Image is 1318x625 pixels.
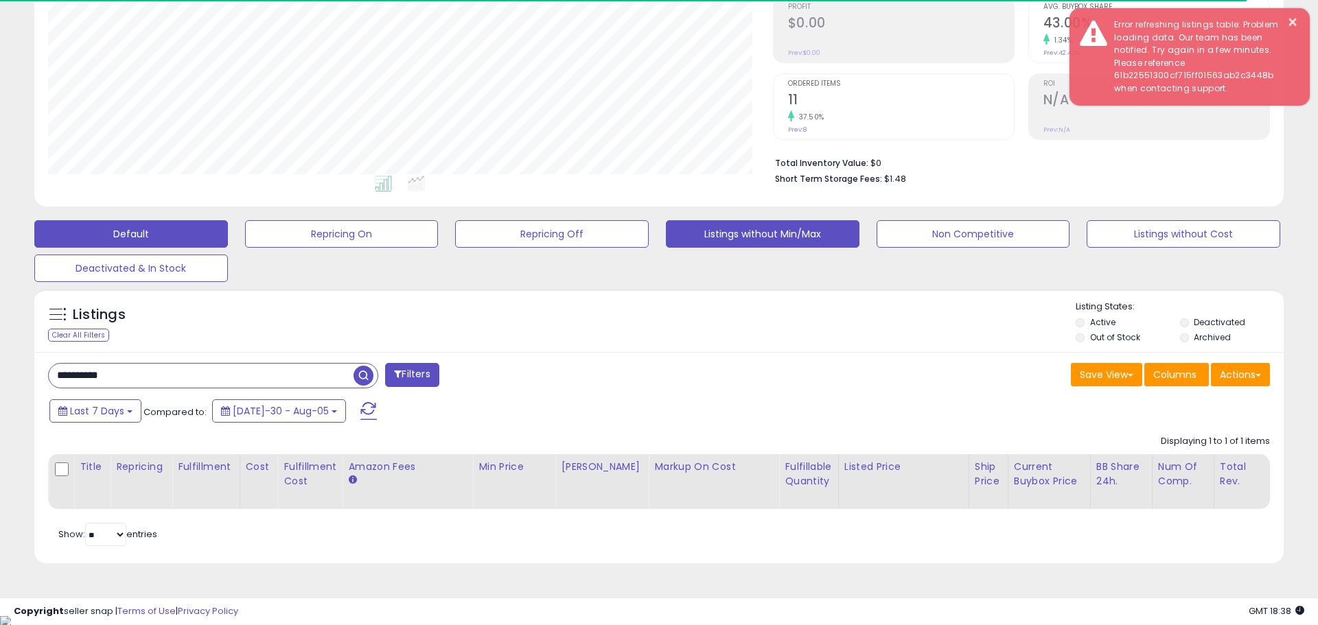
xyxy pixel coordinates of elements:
label: Archived [1194,331,1231,343]
label: Deactivated [1194,316,1245,328]
button: Deactivated & In Stock [34,255,228,282]
span: Avg. Buybox Share [1043,3,1269,11]
span: 2025-08-13 18:38 GMT [1249,604,1304,617]
div: Listed Price [844,460,963,474]
span: $1.48 [884,172,906,185]
div: Amazon Fees [348,460,467,474]
span: Ordered Items [788,80,1014,88]
button: Listings without Min/Max [666,220,859,248]
h2: $0.00 [788,15,1014,34]
div: BB Share 24h. [1096,460,1146,488]
div: Error refreshing listings table: Problem loading data. Our team has been notified. Try again in a... [1104,19,1299,95]
small: 1.34% [1050,35,1073,45]
div: Ship Price [975,460,1002,488]
span: Columns [1153,368,1196,381]
span: Compared to: [143,405,207,418]
small: 37.50% [794,112,824,122]
button: Non Competitive [877,220,1070,248]
li: $0 [775,154,1260,170]
div: Num of Comp. [1158,460,1208,488]
a: Privacy Policy [178,604,238,617]
label: Active [1090,316,1115,328]
button: [DATE]-30 - Aug-05 [212,399,346,423]
div: Fulfillable Quantity [785,460,832,488]
button: Filters [385,363,439,387]
span: [DATE]-30 - Aug-05 [233,404,329,418]
button: Last 7 Days [49,399,141,423]
button: × [1287,14,1298,31]
div: Current Buybox Price [1014,460,1085,488]
div: Fulfillment [178,460,233,474]
label: Out of Stock [1090,331,1140,343]
p: Listing States: [1076,300,1283,314]
button: Repricing On [245,220,439,248]
div: Cost [246,460,273,474]
div: Displaying 1 to 1 of 1 items [1161,435,1270,448]
div: Fulfillment Cost [284,460,336,488]
div: Total Rev. [1220,460,1270,488]
span: Show: entries [58,528,157,541]
th: The percentage added to the cost of goods (COGS) that forms the calculator for Min & Max prices. [649,454,779,509]
span: Profit [788,3,1014,11]
small: Prev: 8 [788,126,807,134]
div: Min Price [478,460,549,474]
div: seller snap | | [14,605,238,618]
button: Default [34,220,228,248]
div: [PERSON_NAME] [561,460,643,474]
b: Total Inventory Value: [775,157,868,169]
button: Save View [1071,363,1142,386]
div: Repricing [116,460,166,474]
h2: N/A [1043,92,1269,110]
small: Amazon Fees. [348,474,356,486]
button: Repricing Off [455,220,649,248]
div: Markup on Cost [654,460,773,474]
div: Clear All Filters [48,329,109,342]
small: Prev: N/A [1043,126,1070,134]
button: Listings without Cost [1087,220,1280,248]
h5: Listings [73,305,126,325]
strong: Copyright [14,604,64,617]
small: Prev: 42.43% [1043,49,1080,57]
div: Title [80,460,104,474]
button: Actions [1211,363,1270,386]
button: Columns [1144,363,1209,386]
h2: 43.00% [1043,15,1269,34]
small: Prev: $0.00 [788,49,820,57]
span: Last 7 Days [70,404,124,418]
span: ROI [1043,80,1269,88]
h2: 11 [788,92,1014,110]
a: Terms of Use [117,604,176,617]
b: Short Term Storage Fees: [775,173,882,185]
